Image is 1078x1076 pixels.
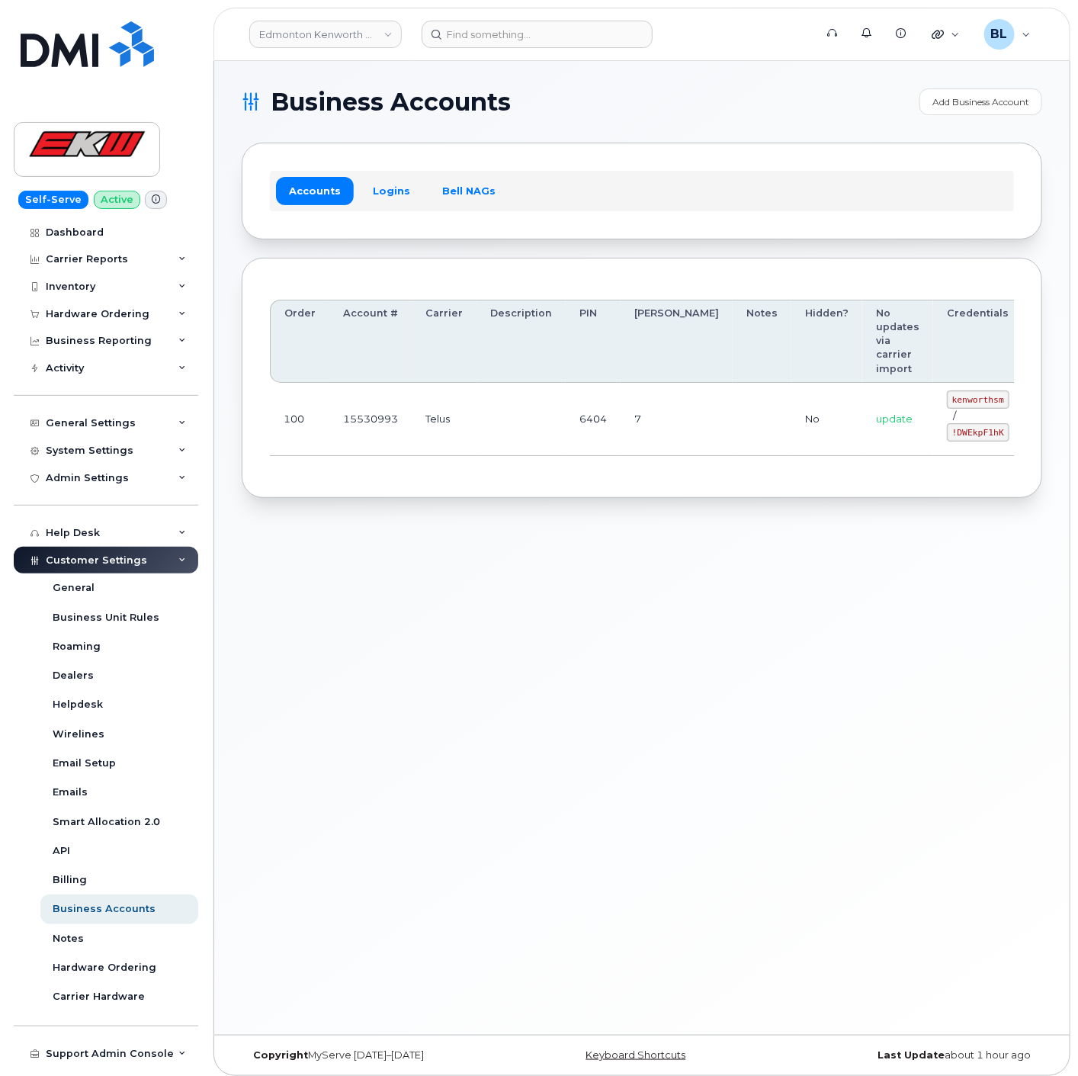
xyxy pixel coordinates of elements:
[876,413,913,425] span: update
[329,300,412,383] th: Account #
[877,1049,945,1061] strong: Last Update
[566,300,621,383] th: PIN
[360,177,423,204] a: Logins
[862,300,933,383] th: No updates via carrier import
[270,383,329,456] td: 100
[412,383,476,456] td: Telus
[791,300,862,383] th: Hidden?
[621,300,733,383] th: [PERSON_NAME]
[270,300,329,383] th: Order
[429,177,509,204] a: Bell NAGs
[947,390,1009,409] code: kenworthsm
[947,423,1009,442] code: !DWEkpF1hK
[276,177,354,204] a: Accounts
[933,300,1023,383] th: Credentials
[791,383,862,456] td: No
[919,88,1042,115] a: Add Business Account
[733,300,791,383] th: Notes
[271,91,511,114] span: Business Accounts
[586,1049,686,1061] a: Keyboard Shortcuts
[621,383,733,456] td: 7
[775,1049,1042,1062] div: about 1 hour ago
[329,383,412,456] td: 15530993
[953,410,956,422] span: /
[566,383,621,456] td: 6404
[412,300,476,383] th: Carrier
[253,1049,308,1061] strong: Copyright
[242,1049,509,1062] div: MyServe [DATE]–[DATE]
[476,300,566,383] th: Description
